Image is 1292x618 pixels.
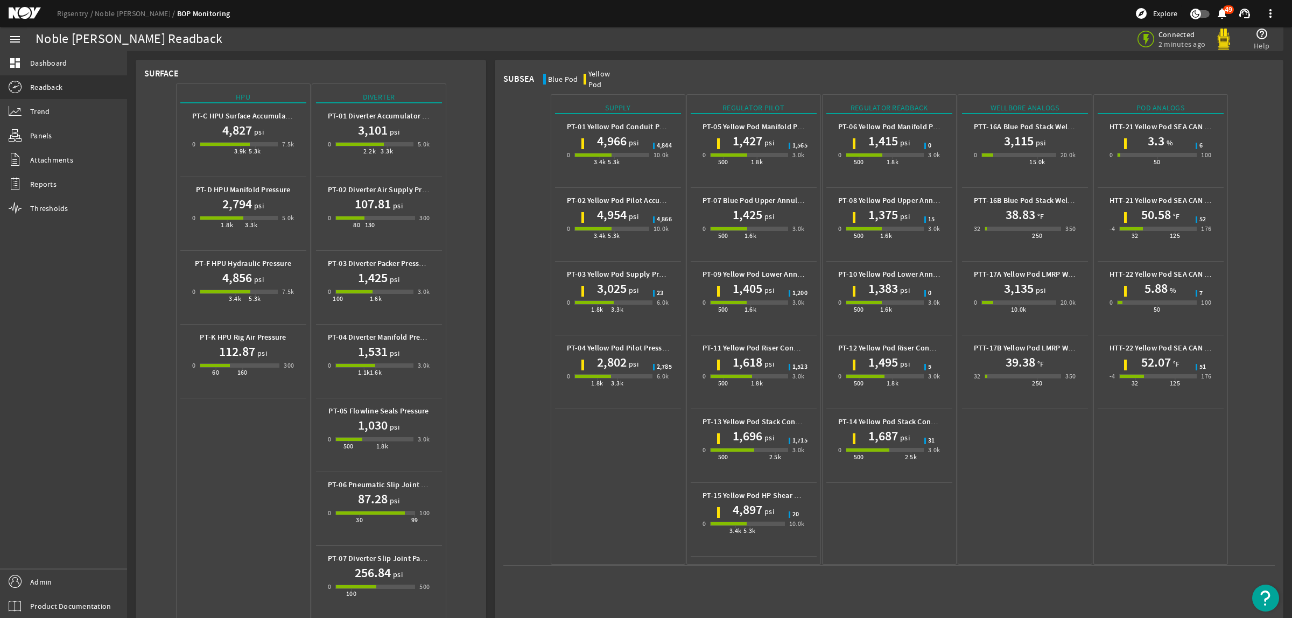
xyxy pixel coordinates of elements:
[1098,102,1224,114] div: Pod Analogs
[30,82,62,93] span: Readback
[192,286,195,297] div: 0
[1132,230,1139,241] div: 32
[898,359,910,369] span: psi
[898,285,910,296] span: psi
[1252,585,1279,612] button: Open Resource Center
[733,132,762,150] h1: 1,427
[762,506,774,517] span: psi
[838,343,982,353] b: PT-12 Yellow Pod Riser Connector Pressure
[1110,371,1115,382] div: -4
[703,445,706,455] div: 0
[898,211,910,222] span: psi
[370,367,382,378] div: 1.6k
[838,150,841,160] div: 0
[733,280,762,297] h1: 1,405
[597,354,627,371] h1: 2,802
[654,150,669,160] div: 10.0k
[762,285,774,296] span: psi
[222,195,252,213] h1: 2,794
[358,269,388,286] h1: 1,425
[1170,378,1180,389] div: 125
[1164,137,1173,148] span: %
[588,68,624,90] div: Yellow Pod
[838,445,841,455] div: 0
[627,285,638,296] span: psi
[718,230,728,241] div: 500
[95,9,177,18] a: Noble [PERSON_NAME]
[1135,7,1148,20] mat-icon: explore
[838,269,978,279] b: PT-10 Yellow Pod Lower Annular Pressure
[328,360,331,371] div: 0
[1171,359,1180,369] span: °F
[548,74,578,85] div: Blue Pod
[328,139,331,150] div: 0
[346,588,356,599] div: 100
[1110,122,1242,132] b: HTT-21 Yellow Pod SEA CAN 1 Humidity
[1004,132,1034,150] h1: 3,115
[703,122,840,132] b: PT-05 Yellow Pod Manifold Pilot Pressure
[1110,269,1242,279] b: HTT-22 Yellow Pod SEA CAN 2 Humidity
[388,495,399,506] span: psi
[762,359,774,369] span: psi
[328,553,500,564] b: PT-07 Diverter Slip Joint Packer Hydraulic Pressure
[1032,230,1042,241] div: 250
[654,223,669,234] div: 10.0k
[729,525,742,536] div: 3.4k
[388,348,399,359] span: psi
[928,438,935,444] span: 31
[1034,137,1045,148] span: psi
[284,360,294,371] div: 300
[1199,143,1203,149] span: 6
[854,452,864,462] div: 500
[594,230,606,241] div: 3.4k
[1006,206,1035,223] h1: 38.83
[1034,285,1045,296] span: psi
[838,223,841,234] div: 0
[868,132,898,150] h1: 1,415
[333,293,343,304] div: 100
[762,137,774,148] span: psi
[591,304,603,315] div: 1.8k
[974,150,977,160] div: 0
[928,445,940,455] div: 3.0k
[328,581,331,592] div: 0
[703,417,866,427] b: PT-13 Yellow Pod Stack Connector Pilot Pressure
[222,269,252,286] h1: 4,856
[358,122,388,139] h1: 3,101
[355,564,391,581] h1: 256.84
[703,195,853,206] b: PT-07 Blue Pod Upper Annular Pilot Pressure
[745,230,757,241] div: 1.6k
[718,378,728,389] div: 500
[180,92,306,103] div: HPU
[356,515,363,525] div: 30
[381,146,393,157] div: 3.3k
[792,511,799,518] span: 20
[1170,230,1180,241] div: 125
[370,293,382,304] div: 1.6k
[743,525,756,536] div: 5.3k
[789,518,805,529] div: 10.0k
[234,146,247,157] div: 3.9k
[657,143,672,149] span: 4,844
[928,297,940,308] div: 3.0k
[1011,304,1027,315] div: 10.0k
[974,297,977,308] div: 0
[177,9,230,19] a: BOP Monitoring
[192,213,195,223] div: 0
[703,269,860,279] b: PT-09 Yellow Pod Lower Annular Pilot Pressure
[1144,280,1168,297] h1: 5.88
[974,223,981,234] div: 32
[255,348,267,359] span: psi
[974,371,981,382] div: 32
[1061,150,1076,160] div: 20.0k
[192,139,195,150] div: 0
[249,146,261,157] div: 5.3k
[567,122,684,132] b: PT-01 Yellow Pod Conduit Pressure
[1238,7,1251,20] mat-icon: support_agent
[418,360,430,371] div: 3.0k
[928,223,940,234] div: 3.0k
[974,195,1131,206] b: PTT-16B Blue Pod Stack Wellbore Temperature
[30,203,68,214] span: Thresholds
[792,290,807,297] span: 1,200
[328,111,452,121] b: PT-01 Diverter Accumulator Pressure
